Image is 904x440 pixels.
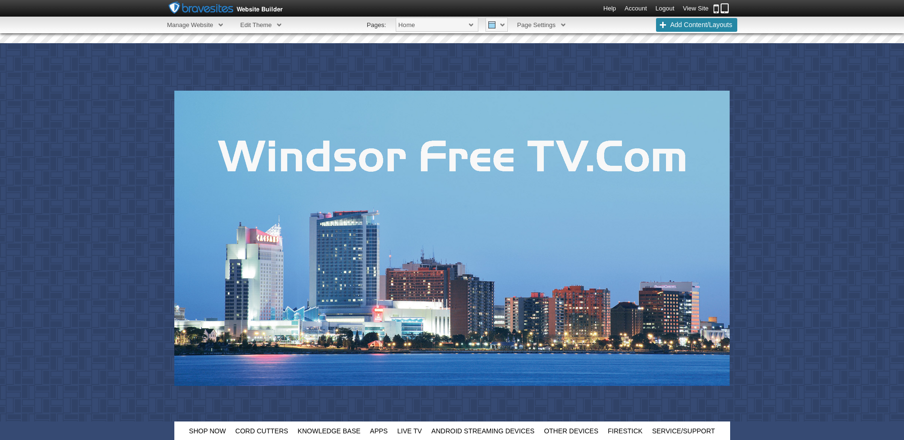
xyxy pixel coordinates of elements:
[608,427,643,435] span: FireStick
[397,427,422,435] span: Live TV
[370,427,388,435] span: Apps
[656,5,675,12] a: Logout
[625,5,647,12] a: Account
[544,427,598,435] span: Other Devices
[240,17,281,33] span: Edit Theme
[298,427,361,435] span: Knowledge Base
[656,18,737,32] span: Add Content/Layouts
[174,91,730,386] img: header photo
[656,21,737,28] a: Add Content/Layouts
[683,5,709,12] a: View Site
[396,18,478,32] span: Home
[167,17,223,33] span: Manage Website
[367,17,386,33] li: Pages:
[235,427,288,435] span: Cord Cutters
[603,5,616,12] a: Help
[652,427,715,435] span: Service/Support
[167,1,300,15] img: Bravesites_toolbar_logo
[517,17,565,33] span: Page Settings
[189,427,226,435] span: Shop Now
[431,427,534,435] span: Android Streaming Devices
